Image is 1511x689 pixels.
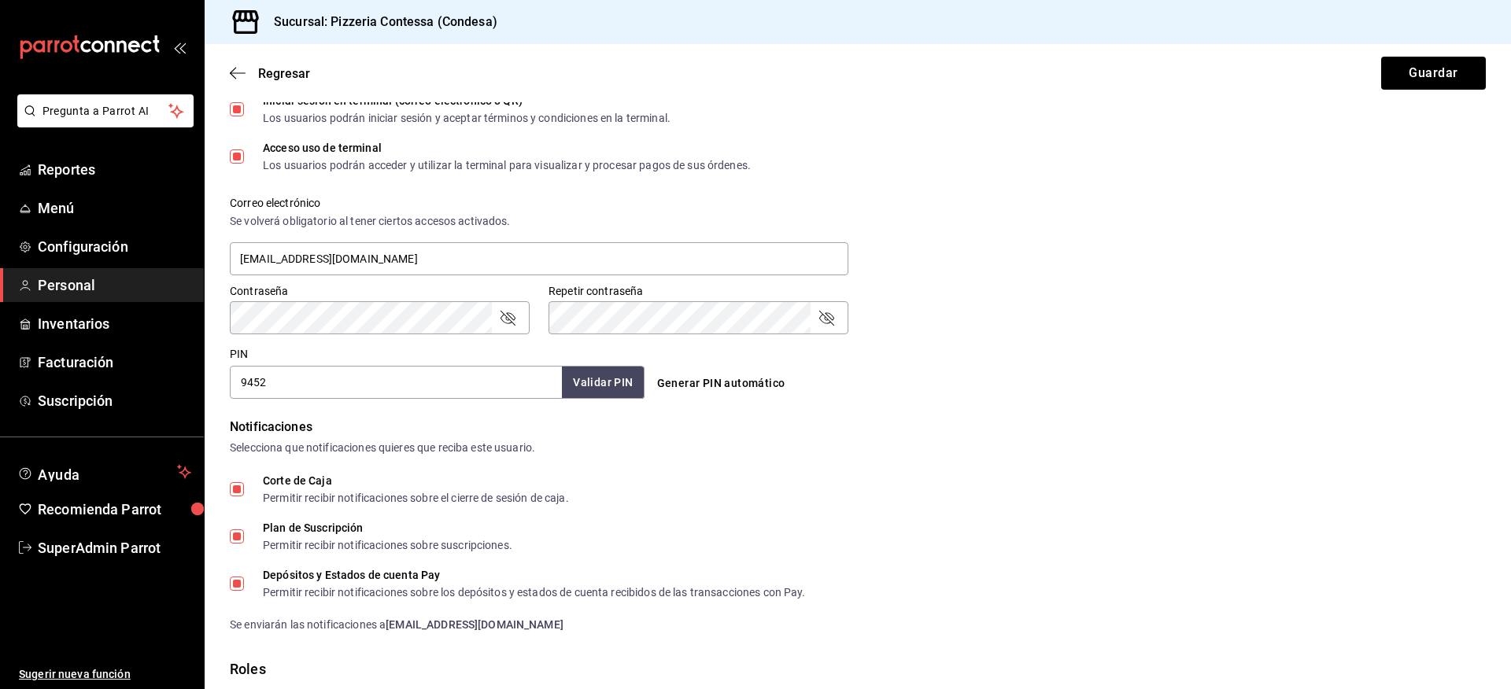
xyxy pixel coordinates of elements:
[230,213,848,230] div: Se volverá obligatorio al tener ciertos accesos activados.
[261,13,497,31] h3: Sucursal: Pizzeria Contessa (Condesa)
[42,103,169,120] span: Pregunta a Parrot AI
[38,274,191,296] span: Personal
[38,352,191,373] span: Facturación
[1381,57,1486,90] button: Guardar
[230,366,562,399] input: 3 a 6 dígitos
[38,159,191,180] span: Reportes
[38,236,191,257] span: Configuración
[38,197,191,219] span: Menú
[258,66,310,81] span: Regresar
[230,348,248,359] label: PIN
[230,66,310,81] button: Regresar
[173,41,186,53] button: open_drawer_menu
[230,658,1486,680] div: Roles
[38,462,171,481] span: Ayuda
[230,440,1486,456] div: Selecciona que notificaciones quieres que reciba este usuario.
[38,390,191,411] span: Suscripción
[230,197,848,208] label: Correo electrónico
[263,569,806,580] div: Depósitos y Estados de cuenta Pay
[263,160,751,171] div: Los usuarios podrán acceder y utilizar la terminal para visualizar y procesar pagos de sus órdenes.
[38,313,191,334] span: Inventarios
[386,618,563,631] strong: [EMAIL_ADDRESS][DOMAIN_NAME]
[230,418,1486,437] div: Notificaciones
[263,522,512,533] div: Plan de Suscripción
[263,540,512,551] div: Permitir recibir notificaciones sobre suscripciones.
[230,286,530,297] label: Contraseña
[263,475,569,486] div: Corte de Caja
[651,369,792,398] button: Generar PIN automático
[263,112,671,123] div: Los usuarios podrán iniciar sesión y aceptar términos y condiciones en la terminal.
[38,499,191,520] span: Recomienda Parrot
[263,95,671,106] div: Iniciar sesión en terminal (correo electrónico o QR)
[263,587,806,598] div: Permitir recibir notificaciones sobre los depósitos y estados de cuenta recibidos de las transacc...
[263,492,569,503] div: Permitir recibir notificaciones sobre el cierre de sesión de caja.
[817,308,836,327] button: passwordField
[11,114,194,131] a: Pregunta a Parrot AI
[38,537,191,558] span: SuperAdmin Parrot
[498,308,517,327] button: passwordField
[19,666,191,683] span: Sugerir nueva función
[230,617,1486,633] div: Se enviarán las notificaciones a
[562,367,644,399] button: Validar PIN
[17,94,194,127] button: Pregunta a Parrot AI
[549,286,848,297] label: Repetir contraseña
[263,142,751,153] div: Acceso uso de terminal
